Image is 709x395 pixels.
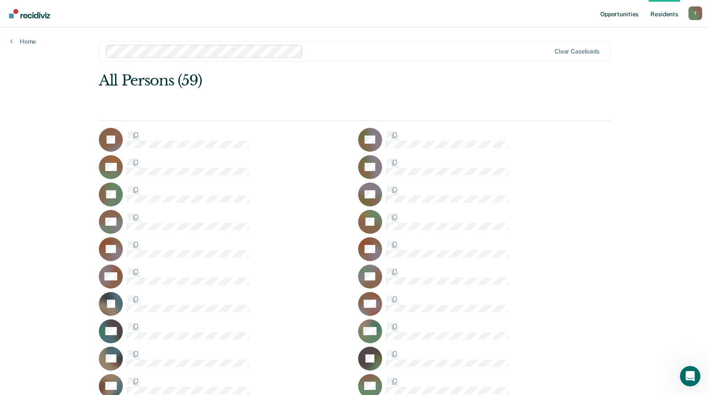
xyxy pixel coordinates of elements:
img: Recidiviz [9,9,50,18]
div: All Persons (59) [99,72,508,89]
iframe: Intercom live chat [680,366,700,386]
div: Clear caseloads [555,48,599,55]
a: Home [10,38,36,45]
div: T [688,6,702,20]
button: Profile dropdown button [688,6,702,20]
